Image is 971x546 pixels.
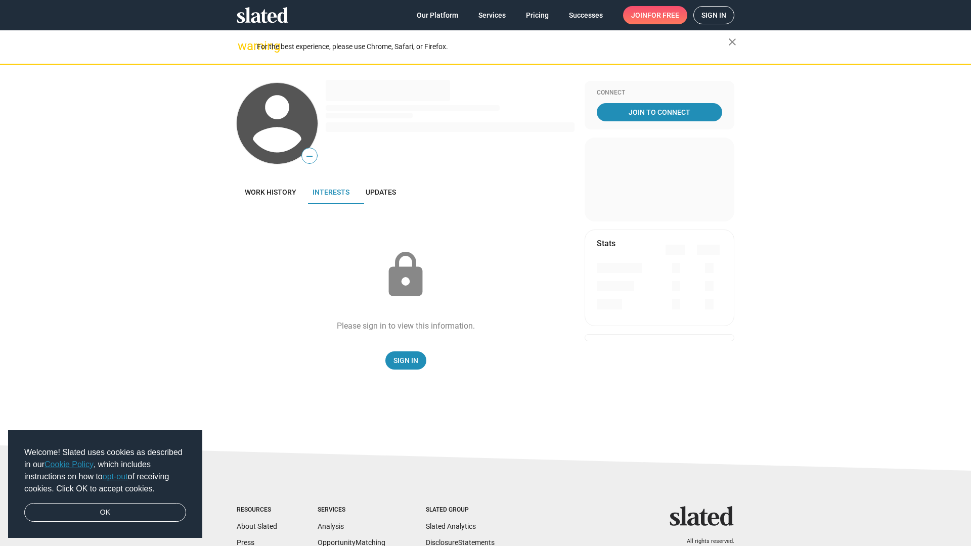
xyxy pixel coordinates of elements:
a: opt-out [103,472,128,481]
a: Services [470,6,514,24]
div: cookieconsent [8,430,202,538]
span: Pricing [526,6,549,24]
span: Services [478,6,506,24]
span: Updates [366,188,396,196]
a: Slated Analytics [426,522,476,530]
a: Join To Connect [597,103,722,121]
span: Join [631,6,679,24]
a: Analysis [318,522,344,530]
mat-card-title: Stats [597,238,615,249]
a: Successes [561,6,611,24]
span: Sign In [393,351,418,370]
a: Joinfor free [623,6,687,24]
a: Pricing [518,6,557,24]
span: Sign in [701,7,726,24]
div: Resources [237,506,277,514]
mat-icon: warning [238,40,250,52]
a: dismiss cookie message [24,503,186,522]
a: Interests [304,180,358,204]
a: Updates [358,180,404,204]
a: Sign in [693,6,734,24]
div: Connect [597,89,722,97]
span: Welcome! Slated uses cookies as described in our , which includes instructions on how to of recei... [24,446,186,495]
a: Our Platform [409,6,466,24]
a: Sign In [385,351,426,370]
span: Interests [313,188,349,196]
span: Join To Connect [599,103,720,121]
span: — [302,150,317,163]
span: Work history [245,188,296,196]
div: Slated Group [426,506,495,514]
div: For the best experience, please use Chrome, Safari, or Firefox. [257,40,728,54]
div: Services [318,506,385,514]
span: for free [647,6,679,24]
a: About Slated [237,522,277,530]
a: Work history [237,180,304,204]
a: Cookie Policy [45,460,94,469]
div: Please sign in to view this information. [337,321,475,331]
mat-icon: lock [380,250,431,300]
span: Successes [569,6,603,24]
mat-icon: close [726,36,738,48]
span: Our Platform [417,6,458,24]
